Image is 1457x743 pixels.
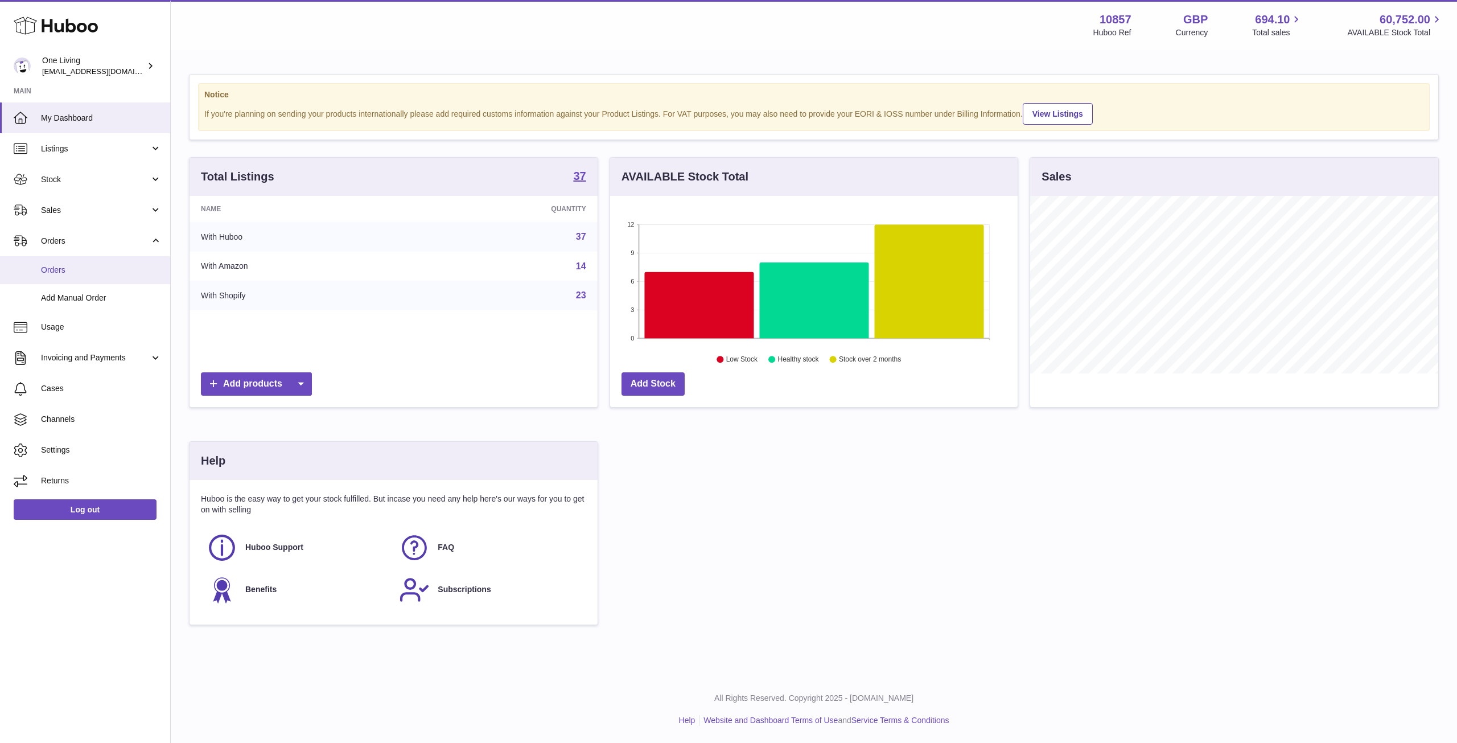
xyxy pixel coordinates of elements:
[1252,27,1303,38] span: Total sales
[1100,12,1131,27] strong: 10857
[1252,12,1303,38] a: 694.10 Total sales
[201,372,312,396] a: Add products
[201,169,274,184] h3: Total Listings
[14,58,31,75] img: ben@oneliving.com
[42,67,167,76] span: [EMAIL_ADDRESS][DOMAIN_NAME]
[1042,169,1071,184] h3: Sales
[1255,12,1290,27] span: 694.10
[41,414,162,425] span: Channels
[576,261,586,271] a: 14
[699,715,949,726] li: and
[41,143,150,154] span: Listings
[1347,12,1443,38] a: 60,752.00 AVAILABLE Stock Total
[1347,27,1443,38] span: AVAILABLE Stock Total
[726,356,758,364] text: Low Stock
[41,113,162,124] span: My Dashboard
[1183,12,1208,27] strong: GBP
[703,716,838,725] a: Website and Dashboard Terms of Use
[851,716,949,725] a: Service Terms & Conditions
[180,693,1448,704] p: All Rights Reserved. Copyright 2025 - [DOMAIN_NAME]
[399,532,580,563] a: FAQ
[622,169,748,184] h3: AVAILABLE Stock Total
[399,574,580,605] a: Subscriptions
[1093,27,1131,38] div: Huboo Ref
[41,322,162,332] span: Usage
[777,356,819,364] text: Healthy stock
[190,222,413,252] td: With Huboo
[245,584,277,595] span: Benefits
[679,716,695,725] a: Help
[14,499,157,520] a: Log out
[41,293,162,303] span: Add Manual Order
[204,89,1423,100] strong: Notice
[190,281,413,310] td: With Shopify
[42,55,145,77] div: One Living
[201,494,586,515] p: Huboo is the easy way to get your stock fulfilled. But incase you need any help here's our ways f...
[631,306,634,313] text: 3
[41,352,150,363] span: Invoicing and Payments
[204,101,1423,125] div: If you're planning on sending your products internationally please add required customs informati...
[438,542,454,553] span: FAQ
[631,249,634,256] text: 9
[573,170,586,184] a: 37
[41,475,162,486] span: Returns
[1380,12,1430,27] span: 60,752.00
[190,252,413,281] td: With Amazon
[627,221,634,228] text: 12
[413,196,597,222] th: Quantity
[576,232,586,241] a: 37
[1023,103,1093,125] a: View Listings
[41,383,162,394] span: Cases
[41,174,150,185] span: Stock
[576,290,586,300] a: 23
[1176,27,1208,38] div: Currency
[622,372,685,396] a: Add Stock
[631,335,634,342] text: 0
[207,532,388,563] a: Huboo Support
[41,445,162,455] span: Settings
[207,574,388,605] a: Benefits
[245,542,303,553] span: Huboo Support
[438,584,491,595] span: Subscriptions
[41,265,162,276] span: Orders
[41,236,150,247] span: Orders
[631,278,634,285] text: 6
[573,170,586,182] strong: 37
[190,196,413,222] th: Name
[41,205,150,216] span: Sales
[201,453,225,469] h3: Help
[839,356,901,364] text: Stock over 2 months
